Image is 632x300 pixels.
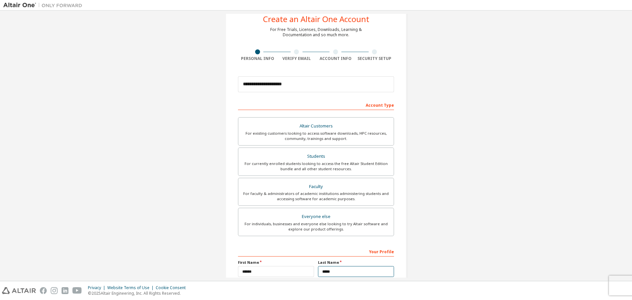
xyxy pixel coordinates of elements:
[238,56,277,61] div: Personal Info
[62,287,68,294] img: linkedin.svg
[316,56,355,61] div: Account Info
[3,2,86,9] img: Altair One
[242,161,390,172] div: For currently enrolled students looking to access the free Altair Student Edition bundle and all ...
[355,56,394,61] div: Security Setup
[88,290,190,296] p: © 2025 Altair Engineering, Inc. All Rights Reserved.
[88,285,107,290] div: Privacy
[242,131,390,141] div: For existing customers looking to access software downloads, HPC resources, community, trainings ...
[40,287,47,294] img: facebook.svg
[107,285,156,290] div: Website Terms of Use
[242,122,390,131] div: Altair Customers
[242,212,390,221] div: Everyone else
[238,99,394,110] div: Account Type
[238,260,314,265] label: First Name
[242,152,390,161] div: Students
[238,246,394,257] div: Your Profile
[318,260,394,265] label: Last Name
[51,287,58,294] img: instagram.svg
[277,56,316,61] div: Verify Email
[72,287,82,294] img: youtube.svg
[263,15,369,23] div: Create an Altair One Account
[2,287,36,294] img: altair_logo.svg
[242,191,390,202] div: For faculty & administrators of academic institutions administering students and accessing softwa...
[242,182,390,191] div: Faculty
[156,285,190,290] div: Cookie Consent
[270,27,362,38] div: For Free Trials, Licenses, Downloads, Learning & Documentation and so much more.
[242,221,390,232] div: For individuals, businesses and everyone else looking to try Altair software and explore our prod...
